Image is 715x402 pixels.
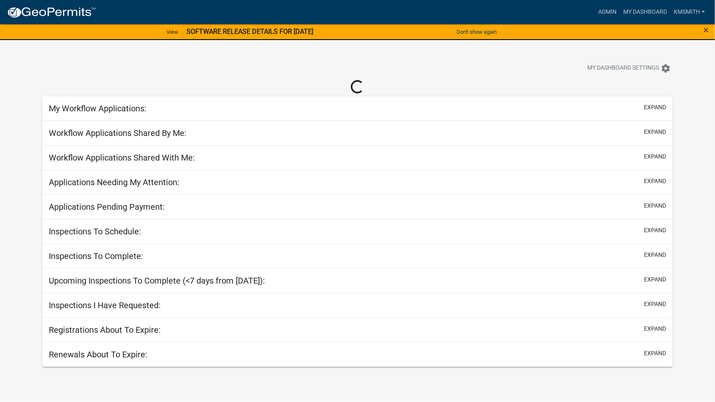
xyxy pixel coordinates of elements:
[49,251,143,261] h5: Inspections To Complete:
[644,128,666,136] button: expand
[595,4,620,20] a: Admin
[49,128,186,138] h5: Workflow Applications Shared By Me:
[644,226,666,235] button: expand
[644,324,666,333] button: expand
[49,325,161,335] h5: Registrations About To Expire:
[644,152,666,161] button: expand
[49,153,195,163] h5: Workflow Applications Shared With Me:
[49,202,165,212] h5: Applications Pending Payment:
[644,251,666,259] button: expand
[644,300,666,309] button: expand
[49,276,265,286] h5: Upcoming Inspections To Complete (<7 days from [DATE]):
[670,4,708,20] a: kmsmith
[49,226,141,236] h5: Inspections To Schedule:
[703,25,709,35] button: Close
[186,28,313,35] strong: SOFTWARE RELEASE DETAILS FOR [DATE]
[644,103,666,112] button: expand
[644,349,666,358] button: expand
[163,25,181,39] a: View
[49,349,147,359] h5: Renewals About To Expire:
[49,103,146,113] h5: My Workflow Applications:
[644,275,666,284] button: expand
[703,24,709,36] span: ×
[49,177,179,187] h5: Applications Needing My Attention:
[453,25,500,39] button: Don't show again
[644,201,666,210] button: expand
[661,63,671,73] i: settings
[644,177,666,186] button: expand
[581,60,677,76] button: My Dashboard Settingssettings
[49,300,161,310] h5: Inspections I Have Requested:
[620,4,670,20] a: My Dashboard
[587,63,659,73] span: My Dashboard Settings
